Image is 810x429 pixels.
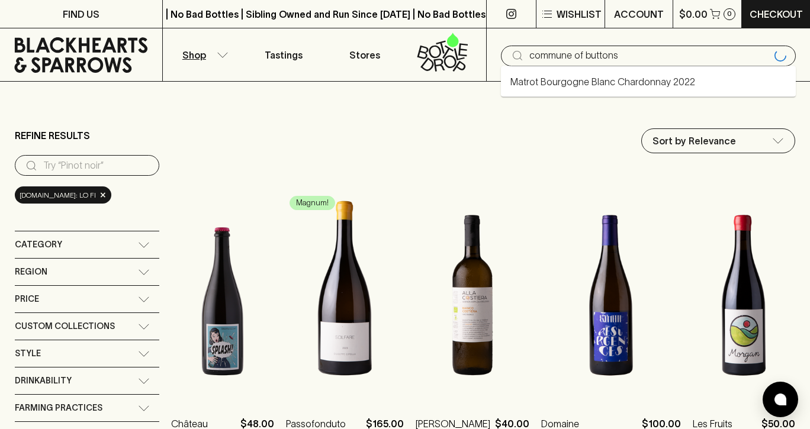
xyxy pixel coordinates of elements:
[63,7,99,21] p: FIND US
[15,373,72,388] span: Drinkability
[416,192,529,399] img: Alla Costiera Bianco Costiera 2023
[15,340,159,367] div: Style
[693,192,796,399] img: Les Fruits Morgan Pinot Noir 2023
[99,189,107,201] span: ×
[750,7,803,21] p: Checkout
[43,156,150,175] input: Try “Pinot noir”
[163,28,244,81] button: Shop
[349,48,380,62] p: Stores
[15,395,159,421] div: Farming Practices
[15,367,159,394] div: Drinkability
[286,192,404,399] img: Passofonduto Solfare Bianco 2023 Magnum
[510,75,695,89] a: Matrot Bourgogne Blanc Chardonnay 2022
[529,46,770,65] input: Try "Pinot noir"
[171,192,274,399] img: Château Barouillet Splash Pét-Nat 2020
[642,129,795,153] div: Sort by Relevance
[679,7,708,21] p: $0.00
[652,134,736,148] p: Sort by Relevance
[15,313,159,340] div: Custom Collections
[557,7,602,21] p: Wishlist
[324,28,406,81] a: Stores
[727,11,732,17] p: 0
[614,7,664,21] p: ACCOUNT
[15,319,115,334] span: Custom Collections
[15,286,159,312] div: Price
[265,48,303,62] p: Tastings
[15,292,39,307] span: Price
[774,393,786,405] img: bubble-icon
[243,28,324,81] a: Tastings
[541,192,681,399] img: Domaine La Calmette Resurgences 2020
[182,48,206,62] p: Shop
[15,259,159,285] div: Region
[15,128,90,143] p: Refine Results
[15,401,102,415] span: Farming Practices
[20,189,96,201] span: [DOMAIN_NAME]: Lo Fi
[15,346,41,361] span: Style
[15,237,62,252] span: Category
[15,265,47,279] span: Region
[15,231,159,258] div: Category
